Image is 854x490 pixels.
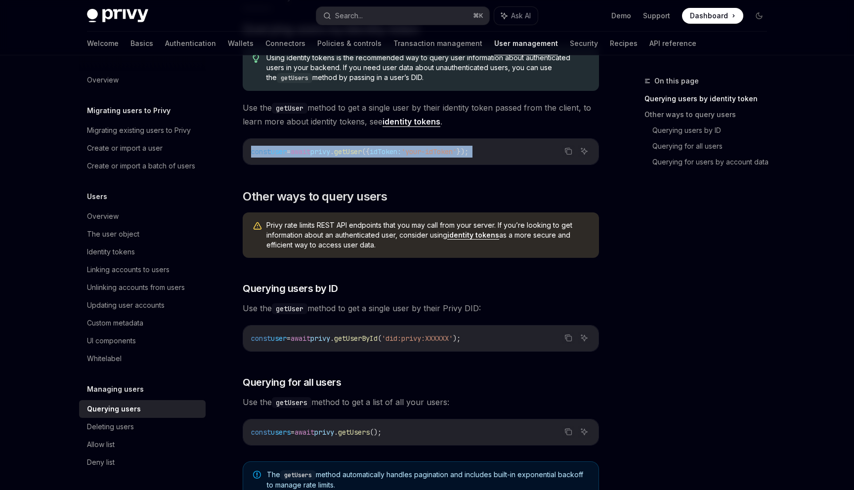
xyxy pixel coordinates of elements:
[251,428,271,437] span: const
[334,334,378,343] span: getUserById
[87,160,195,172] div: Create or import a batch of users
[362,147,370,156] span: ({
[79,139,206,157] a: Create or import a user
[271,147,287,156] span: user
[310,334,330,343] span: privy
[335,10,363,22] div: Search...
[243,101,599,128] span: Use the method to get a single user by their identity token passed from the client, to learn more...
[87,32,119,55] a: Welcome
[87,317,143,329] div: Custom metadata
[330,334,334,343] span: .
[79,122,206,139] a: Migrating existing users to Privy
[610,32,638,55] a: Recipes
[562,145,575,158] button: Copy the contents from the code block
[295,428,314,437] span: await
[79,261,206,279] a: Linking accounts to users
[253,471,261,479] svg: Note
[266,220,589,250] span: Privy rate limits REST API endpoints that you may call from your server. If you’re looking to get...
[271,428,291,437] span: users
[79,453,206,471] a: Deny list
[79,225,206,243] a: The user object
[87,282,185,293] div: Unlinking accounts from users
[494,32,558,55] a: User management
[511,11,531,21] span: Ask AI
[652,122,775,138] a: Querying users by ID
[690,11,728,21] span: Dashboard
[338,428,370,437] span: getUsers
[562,425,575,438] button: Copy the contents from the code block
[267,470,589,490] span: The method automatically handles pagination and includes built-in exponential backoff to manage r...
[87,383,144,395] h5: Managing users
[578,331,591,344] button: Ask AI
[652,138,775,154] a: Querying for all users
[317,32,382,55] a: Policies & controls
[316,7,489,25] button: Search...⌘K
[310,147,330,156] span: privy
[87,210,119,222] div: Overview
[87,456,115,468] div: Deny list
[79,279,206,296] a: Unlinking accounts from users
[562,331,575,344] button: Copy the contents from the code block
[654,75,699,87] span: On this page
[473,12,483,20] span: ⌘ K
[382,334,453,343] span: 'did:privy:XXXXXX'
[272,397,311,408] code: getUsers
[253,54,259,63] svg: Tip
[79,207,206,225] a: Overview
[334,428,338,437] span: .
[87,142,163,154] div: Create or import a user
[334,147,362,156] span: getUser
[378,334,382,343] span: (
[280,470,316,480] code: getUsers
[87,246,135,258] div: Identity tokens
[79,314,206,332] a: Custom metadata
[79,71,206,89] a: Overview
[447,231,499,240] a: identity tokens
[453,334,461,343] span: );
[314,428,334,437] span: privy
[87,191,107,203] h5: Users
[87,353,122,365] div: Whitelabel
[79,350,206,367] a: Whitelabel
[272,303,307,314] code: getUser
[79,418,206,436] a: Deleting users
[370,147,401,156] span: idToken:
[494,7,538,25] button: Ask AI
[330,147,334,156] span: .
[87,264,170,276] div: Linking accounts to users
[243,282,338,295] span: Querying users by ID
[165,32,216,55] a: Authentication
[287,147,291,156] span: =
[291,334,310,343] span: await
[751,8,767,24] button: Toggle dark mode
[649,32,696,55] a: API reference
[79,400,206,418] a: Querying users
[383,117,440,127] a: identity tokens
[291,428,295,437] span: =
[79,332,206,350] a: UI components
[401,147,457,156] span: 'your-idToken'
[644,107,775,122] a: Other ways to query users
[243,395,599,409] span: Use the method to get a list of all your users:
[611,11,631,21] a: Demo
[570,32,598,55] a: Security
[87,105,171,117] h5: Migrating users to Privy
[87,335,136,347] div: UI components
[79,296,206,314] a: Updating user accounts
[457,147,469,156] span: });
[643,11,670,21] a: Support
[79,436,206,453] a: Allow list
[578,145,591,158] button: Ask AI
[243,189,387,204] span: Other ways to query users
[87,403,141,415] div: Querying users
[277,73,312,83] code: getUsers
[271,334,287,343] span: user
[652,154,775,170] a: Querying for users by account data
[87,124,191,136] div: Migrating existing users to Privy
[578,425,591,438] button: Ask AI
[253,221,262,231] svg: Warning
[87,421,134,433] div: Deleting users
[265,32,305,55] a: Connectors
[370,428,382,437] span: ();
[130,32,153,55] a: Basics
